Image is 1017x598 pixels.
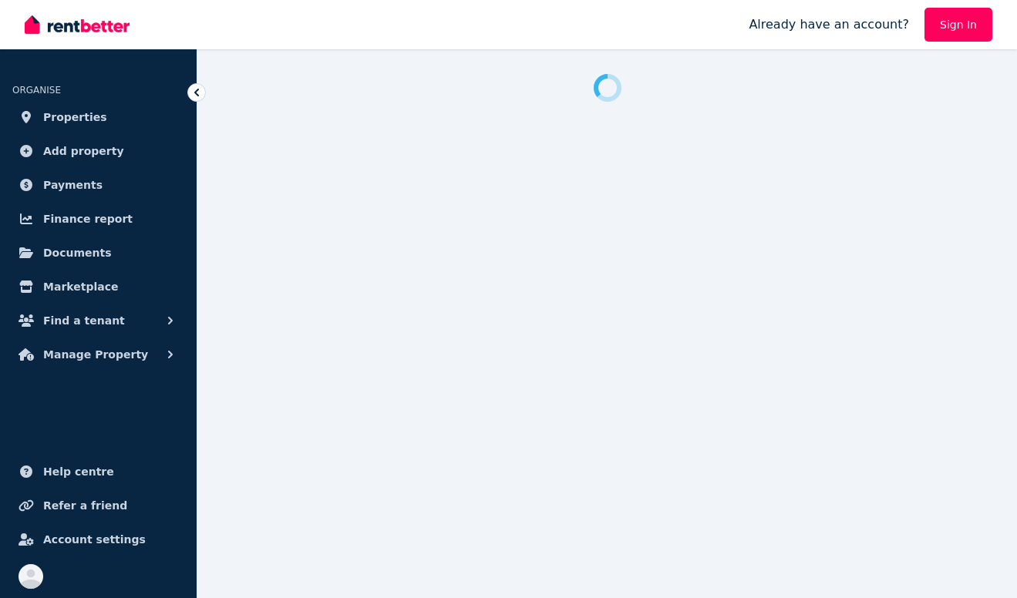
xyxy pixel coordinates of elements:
span: Add property [43,142,124,160]
a: Help centre [12,456,184,487]
span: Refer a friend [43,496,127,515]
span: Already have an account? [749,15,909,34]
img: RentBetter [25,13,130,36]
span: Help centre [43,462,114,481]
button: Manage Property [12,339,184,370]
a: Finance report [12,203,184,234]
button: Find a tenant [12,305,184,336]
span: Account settings [43,530,146,549]
a: Documents [12,237,184,268]
a: Add property [12,136,184,166]
span: Finance report [43,210,133,228]
a: Refer a friend [12,490,184,521]
a: Marketplace [12,271,184,302]
span: ORGANISE [12,85,61,96]
a: Sign In [924,8,992,42]
span: Marketplace [43,277,118,296]
span: Documents [43,244,112,262]
a: Account settings [12,524,184,555]
span: Find a tenant [43,311,125,330]
a: Payments [12,170,184,200]
span: Properties [43,108,107,126]
a: Properties [12,102,184,133]
span: Payments [43,176,103,194]
span: Manage Property [43,345,148,364]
